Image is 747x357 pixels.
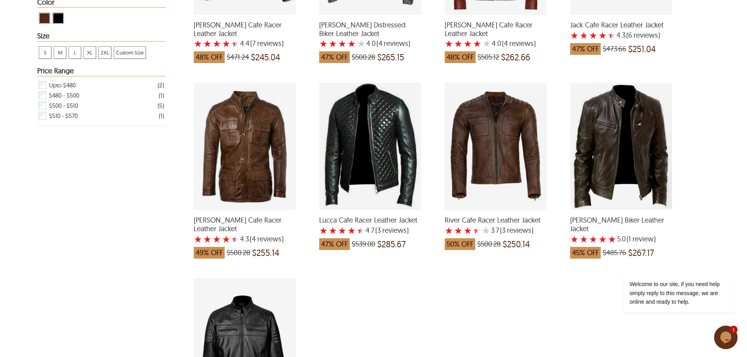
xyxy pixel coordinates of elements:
span: reviews [381,227,407,234]
label: 2 rating [329,40,337,47]
span: ) [500,227,533,234]
label: 5 rating [357,40,365,47]
label: 3 rating [463,40,472,47]
a: Roy Sheepskin Biker Leather Jacket with a 5 Star Rating 1 Product Review which was at a price of ... [570,205,672,262]
span: ) [250,40,284,47]
span: Archer Cafe Racer Leather Jacket [194,21,296,38]
label: 5 rating [231,235,239,243]
span: Fred Cafe Racer Leather Jacket [445,21,547,38]
span: 47% OFF [319,51,350,63]
label: 4 rating [598,31,607,39]
span: reviews [256,235,282,243]
div: Filter Upto $480 Cafe Racer Leather Jackets [38,80,164,90]
div: ( 1 ) [159,111,164,121]
a: Archer Cafe Racer Leather Jacket with a 4.428571428571429 Star Rating 7 Product Review which was ... [194,10,296,67]
span: (4 [376,40,382,47]
a: Keith Cafe Racer Leather Jacket with a 4.25 Star Rating 4 Product Review which was at a price of ... [194,205,296,262]
label: 4 rating [347,227,356,234]
span: (3 [500,227,505,234]
label: 4.0 [492,40,501,47]
a: Lucca Cafe Racer Leather Jacket with a 4.666666666666667 Star Rating 3 Product Review which was a... [319,205,421,254]
label: 4 rating [347,40,356,47]
label: 4.0 [366,40,376,47]
div: ( 5 ) [158,101,164,111]
span: $500.28 [352,53,375,61]
label: 2 rating [580,235,588,243]
span: (3 [375,227,381,234]
span: L [69,47,81,58]
label: 4.3 [616,31,625,39]
div: View Black Cafe Racer Leather Jackets [53,13,64,24]
span: $255.14 [252,249,279,257]
span: $473.66 [603,45,626,53]
span: (6 [626,31,632,39]
iframe: chat widget [714,326,739,349]
label: 3 rating [338,227,347,234]
label: 5 rating [608,31,616,39]
label: 1 rating [570,235,579,243]
span: $245.04 [251,53,280,61]
span: reviews [505,227,531,234]
label: 2 rating [454,227,463,234]
label: 1 rating [194,40,202,47]
span: 49% OFF [194,247,225,259]
label: 5 rating [231,40,239,47]
div: View Custom Size Cafe Racer Leather Jackets [114,46,146,59]
div: View L Cafe Racer Leather Jackets [69,46,81,59]
span: 48% OFF [445,51,476,63]
span: 45% OFF [570,247,601,259]
div: Filter $500 - $510 Cafe Racer Leather Jackets [38,100,164,111]
span: Keith Cafe Racer Leather Jacket [194,216,296,233]
label: 1 rating [319,227,328,234]
label: 2 rating [454,40,463,47]
span: $262.66 [501,53,530,61]
a: Fred Cafe Racer Leather Jacket with a 4 Star Rating 4 Product Review which was at a price of $505... [445,10,547,67]
label: 4 rating [473,40,482,47]
span: 47% OFF [319,238,350,250]
span: $250.14 [503,240,530,248]
span: ) [376,40,410,47]
span: M [54,47,66,58]
div: Heading Filter Cafe Racer Leather Jackets by Price Range [37,67,166,76]
div: Filter $510 - $570 Cafe Racer Leather Jackets [38,111,164,121]
label: 1 rating [194,235,202,243]
span: $505.12 [478,53,499,61]
span: Roy Sheepskin Biker Leather Jacket [570,216,672,233]
span: (4 [250,235,256,243]
label: 4.3 [240,235,249,243]
span: ) [626,31,660,39]
span: River Cafe Racer Leather Jacket [445,216,547,225]
span: Custom Size [114,47,145,58]
span: (7 [250,40,256,47]
span: $539.00 [352,240,375,248]
label: 3 rating [213,40,221,47]
a: River Cafe Racer Leather Jacket with a 3.666666666666666 Star Rating 3 Product Review which was a... [445,205,547,254]
span: $471.24 [227,53,249,61]
label: 3 rating [589,31,598,39]
span: $480 - $500 [49,90,79,100]
div: Heading Filter Cafe Racer Leather Jackets by Size [37,32,166,42]
label: 3 rating [213,235,221,243]
label: 3 rating [338,40,347,47]
span: ) [502,40,536,47]
span: $500 - $510 [49,100,78,111]
label: 4.7 [365,227,374,234]
label: 5 rating [357,227,365,234]
span: 50% OFF [445,238,475,250]
label: 1 rating [570,31,579,39]
iframe: chat widget [598,229,739,322]
div: View Brown ( Brand Color ) Cafe Racer Leather Jackets [39,13,50,24]
label: 3 rating [589,235,598,243]
span: reviews [256,40,282,47]
span: Jack Cafe Racer Leather Jacket [570,21,672,29]
label: 3 rating [463,227,472,234]
span: reviews [382,40,408,47]
span: S [39,47,51,58]
label: 2 rating [203,40,212,47]
div: View M Cafe Racer Leather Jackets [54,46,66,59]
div: View S Cafe Racer Leather Jackets [39,46,51,59]
span: XL [84,47,96,58]
label: 4.4 [240,40,249,47]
